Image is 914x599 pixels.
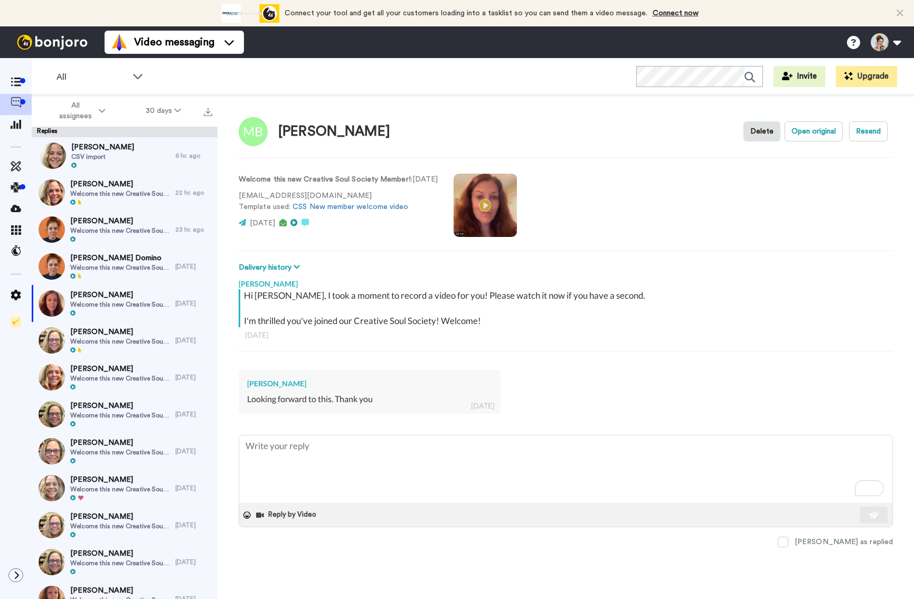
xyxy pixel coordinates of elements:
div: [DATE] [175,299,212,308]
span: [DATE] [250,220,275,227]
span: [PERSON_NAME] [70,401,170,411]
img: c3a8498c-af6c-4dc2-8ebd-3206973b79f3-thumb.jpg [39,253,65,280]
a: CSS New member welcome video [293,203,408,211]
div: [PERSON_NAME] as replied [795,537,893,547]
div: 22 hr. ago [175,188,212,197]
div: [PERSON_NAME] [239,273,893,289]
span: [PERSON_NAME] [70,548,170,559]
button: Resend [849,121,888,141]
span: [PERSON_NAME] [70,511,170,522]
img: vm-color.svg [111,34,128,51]
span: Welcome this new Creative Soul Society Member! [70,337,170,346]
span: [PERSON_NAME] [70,216,170,226]
span: Video messaging [134,35,214,50]
span: [PERSON_NAME] [71,142,134,153]
div: [DATE] [175,447,212,455]
span: Welcome this new Creative Soul Society Member! [70,559,170,567]
button: Reply by Video [255,507,319,523]
a: [PERSON_NAME]Welcome this new Creative Soul Society Member![DATE] [32,470,218,507]
textarea: To enrich screen reader interactions, please activate Accessibility in Grammarly extension settings [239,435,892,503]
img: 83f4b4d0-8a71-40e7-b245-c8eb0caaee73-thumb.jpg [39,364,65,391]
a: [PERSON_NAME]Welcome this new Creative Soul Society Member![DATE] [32,544,218,581]
div: [DATE] [175,373,212,382]
strong: Welcome this new Creative Soul Society Member! [239,176,411,183]
img: Checklist.svg [11,317,21,327]
span: Welcome this new Creative Soul Society Member! [70,300,170,309]
span: [PERSON_NAME] Domino [70,253,170,263]
a: [PERSON_NAME] DominoWelcome this new Creative Soul Society Member![DATE] [32,248,218,285]
a: [PERSON_NAME]Welcome this new Creative Soul Society Member![DATE] [32,433,218,470]
span: Welcome this new Creative Soul Society Member! [70,189,170,198]
img: b2d4eec6-b2d4-4d69-bd7d-e3fa6c718f9d-thumb.jpg [39,512,65,538]
p: [EMAIL_ADDRESS][DOMAIN_NAME] Template used: [239,191,438,213]
div: 23 hr. ago [175,225,212,234]
img: 1c0e7664-a490-43c8-9044-8db5b7fdb26f-thumb.jpg [39,549,65,575]
button: Invite [774,66,825,87]
a: [PERSON_NAME]Welcome this new Creative Soul Society Member!23 hr. ago [32,211,218,248]
img: 9d2edc27-1613-4a04-ba7f-c685a102cff4-thumb.jpg [39,179,65,206]
img: 8a1e31e0-fe37-406d-b27c-d1e88b3bf114-thumb.jpg [40,142,66,169]
a: [PERSON_NAME]Welcome this new Creative Soul Society Member![DATE] [32,507,218,544]
span: Welcome this new Creative Soul Society Member! [70,522,170,530]
span: [PERSON_NAME] [70,364,170,374]
div: [DATE] [175,558,212,566]
img: bj-logo-header-white.svg [13,35,92,50]
span: [PERSON_NAME] [70,327,170,337]
span: [PERSON_NAME] [70,290,170,300]
div: [PERSON_NAME] [247,378,492,389]
div: [DATE] [175,521,212,529]
a: [PERSON_NAME]Welcome this new Creative Soul Society Member![DATE] [32,322,218,359]
a: [PERSON_NAME]Welcome this new Creative Soul Society Member!22 hr. ago [32,174,218,211]
a: Connect now [653,9,699,17]
span: All assignees [54,100,97,121]
img: export.svg [204,108,212,116]
span: All [56,71,127,83]
img: 39331940-9474-43ed-af16-d4d5c7343cf9-thumb.jpg [39,290,65,317]
a: [PERSON_NAME]Welcome this new Creative Soul Society Member![DATE] [32,285,218,322]
img: b403ca6c-e30a-4124-b285-4218a6f3a3b2-thumb.jpg [39,438,65,464]
span: Welcome this new Creative Soul Society Member! [70,226,170,235]
div: [DATE] [175,484,212,492]
button: Upgrade [836,66,897,87]
div: Hi [PERSON_NAME], I took a moment to record a video for you! Please watch it now if you have a se... [244,289,890,327]
span: [PERSON_NAME] [70,438,170,448]
span: Welcome this new Creative Soul Society Member! [70,263,170,272]
div: [DATE] [245,330,887,340]
div: 6 hr. ago [175,151,212,160]
span: [PERSON_NAME] [70,585,170,596]
img: send-white.svg [869,511,880,519]
div: animation [221,4,279,23]
span: Welcome this new Creative Soul Society Member! [70,485,170,493]
button: Export all results that match these filters now. [201,103,215,119]
span: CSV import [71,153,134,161]
a: [PERSON_NAME]Welcome this new Creative Soul Society Member![DATE] [32,359,218,396]
span: Welcome this new Creative Soul Society Member! [70,374,170,383]
button: Delete [743,121,780,141]
img: fde469df-da6c-4217-8489-b9d9ad2241ee-thumb.jpg [39,401,65,427]
span: [PERSON_NAME] [70,474,170,485]
button: 30 days [126,101,201,120]
img: 15429934-3d6f-4d17-ae00-eada3ca8215e-thumb.jpg [39,327,65,354]
button: Delivery history [239,262,303,273]
p: : [DATE] [239,174,438,185]
div: [PERSON_NAME] [278,124,390,139]
div: [DATE] [175,336,212,345]
img: Image of Monica Bessette [239,117,268,146]
div: [DATE] [175,410,212,419]
button: All assignees [34,96,126,126]
span: Connect your tool and get all your customers loading into a tasklist so you can send them a video... [285,9,647,17]
span: Welcome this new Creative Soul Society Member! [70,411,170,420]
a: [PERSON_NAME]CSV import6 hr. ago [32,137,218,174]
span: [PERSON_NAME] [70,179,170,189]
img: 13d9bbcd-88cf-44dd-b3e2-de3fabcde655-thumb.jpg [39,475,65,501]
button: Open original [785,121,843,141]
div: [DATE] [175,262,212,271]
img: 56d94d37-9956-4968-8bc0-43a83c2ed3be-thumb.jpg [39,216,65,243]
div: Looking forward to this. Thank you [247,393,492,405]
a: [PERSON_NAME]Welcome this new Creative Soul Society Member![DATE] [32,396,218,433]
div: Replies [32,127,218,137]
span: Welcome this new Creative Soul Society Member! [70,448,170,457]
div: [DATE] [471,401,494,411]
